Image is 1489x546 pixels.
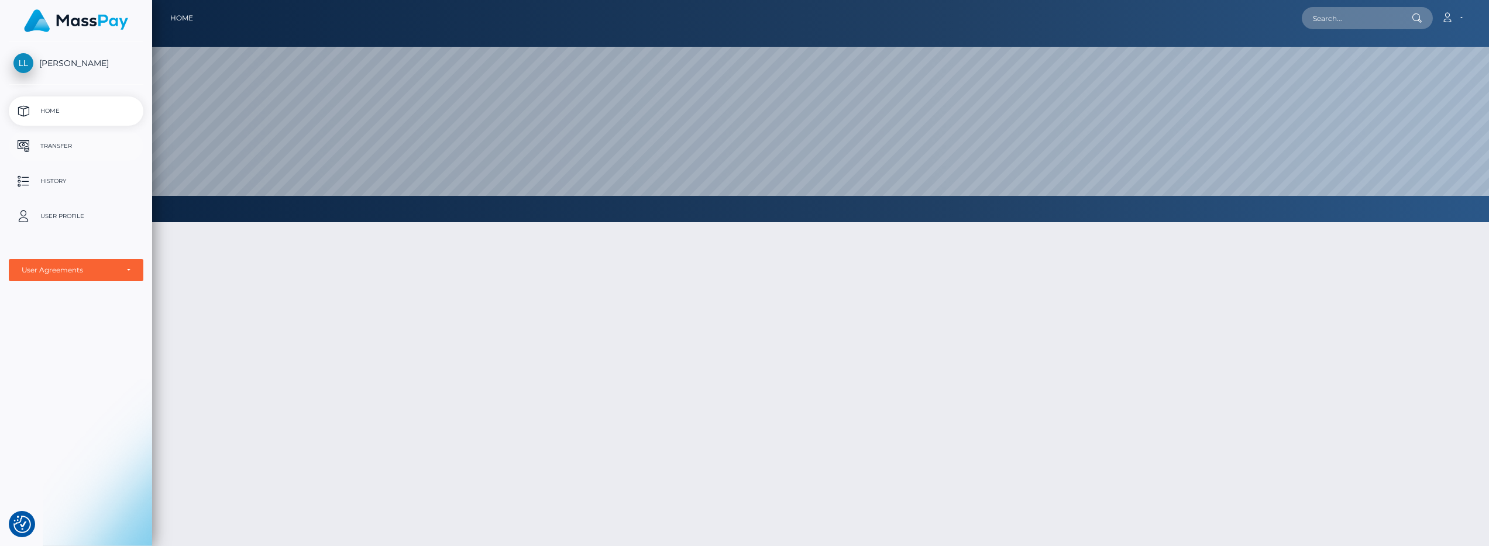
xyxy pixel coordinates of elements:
[9,259,143,281] button: User Agreements
[9,167,143,196] a: History
[13,102,139,120] p: Home
[13,172,139,190] p: History
[13,516,31,533] button: Consent Preferences
[9,202,143,231] a: User Profile
[9,58,143,68] span: [PERSON_NAME]
[9,132,143,161] a: Transfer
[13,208,139,225] p: User Profile
[1302,7,1412,29] input: Search...
[24,9,128,32] img: MassPay
[22,265,118,275] div: User Agreements
[13,137,139,155] p: Transfer
[170,6,193,30] a: Home
[13,516,31,533] img: Revisit consent button
[9,96,143,126] a: Home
